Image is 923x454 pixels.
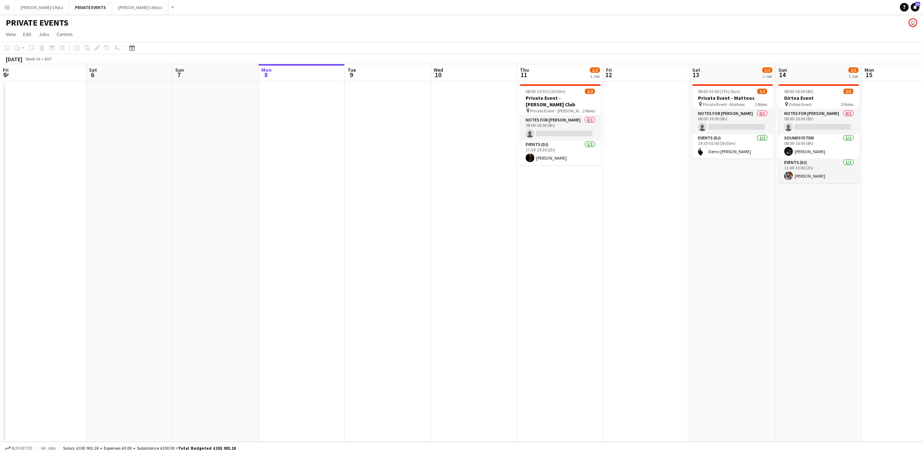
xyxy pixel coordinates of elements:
app-card-role: Notes for [PERSON_NAME]0/108:00-16:00 (8h) [520,116,601,141]
span: Wed [434,67,443,73]
span: 2/3 [843,89,853,94]
button: [PERSON_NAME]'s Rota [15,0,69,14]
span: Week 36 [24,56,42,62]
span: 9 [346,71,356,79]
app-card-role: Notes for [PERSON_NAME]0/108:00-16:00 (8h) [692,110,773,134]
span: 1/2 [762,67,772,73]
span: All jobs [40,445,57,451]
app-user-avatar: Victoria Goodsell [909,18,917,27]
span: 12 [605,71,612,79]
span: 13 [691,71,700,79]
span: Sun [175,67,184,73]
span: Edit [23,31,31,37]
a: Comms [54,30,76,39]
h1: PRIVATE EVENTS [6,17,69,28]
span: 2 Roles [755,102,767,107]
span: 14 [777,71,787,79]
span: 1/2 [585,89,595,94]
div: 1 Job [763,74,772,79]
span: Mon [261,67,271,73]
span: Private Event - [PERSON_NAME] Club [530,108,583,113]
div: 1 Job [590,74,600,79]
span: 7 [174,71,184,79]
button: [PERSON_NAME]'s Rotas [112,0,168,14]
span: 8 [260,71,271,79]
span: Sat [89,67,97,73]
div: Salary £100 901.18 + Expenses £0.00 + Subsistence £100.00 = [63,445,236,451]
a: View [3,30,19,39]
span: 3 Roles [841,102,853,107]
h3: Private Event - [PERSON_NAME] Club [520,95,601,108]
app-card-role: Events (DJ)1/111:00-13:00 (2h)[PERSON_NAME] [778,159,859,183]
app-card-role: Events (DJ)1/117:30-19:30 (2h)[PERSON_NAME] [520,141,601,165]
h3: Private Event - Matteos [692,95,773,101]
app-job-card: 08:00-01:00 (17h) (Sun)1/2Private Event - Matteos Private Event - Matteos2 RolesNotes for [PERSON... [692,84,773,159]
span: Mon [865,67,874,73]
span: Sat [692,67,700,73]
span: 5 [2,71,9,79]
span: 08:00-01:00 (17h) (Sun) [698,89,740,94]
span: Total Budgeted £101 001.18 [178,445,236,451]
span: 1/2 [757,89,767,94]
button: Budgeted [4,444,34,452]
app-job-card: 08:00-19:30 (11h30m)1/2Private Event - [PERSON_NAME] Club Private Event - [PERSON_NAME] Club2 Rol... [520,84,601,165]
app-card-role: Events (DJ)1/119:30-01:00 (5h30m)Demz [PERSON_NAME] [692,134,773,159]
span: Dirtea Event [789,102,812,107]
app-card-role: Notes for [PERSON_NAME]0/108:00-16:00 (8h) [778,110,859,134]
span: 08:00-16:00 (8h) [784,89,813,94]
a: Jobs [36,30,52,39]
span: View [6,31,16,37]
a: Edit [20,30,34,39]
div: BST [45,56,52,62]
span: Tue [348,67,356,73]
span: Thu [520,67,529,73]
span: Comms [57,31,73,37]
app-card-role: Soundsystem1/108:00-16:00 (8h)[PERSON_NAME] [778,134,859,159]
span: 11 [519,71,529,79]
a: 33 [911,3,919,12]
span: Fri [606,67,612,73]
span: 2/3 [848,67,858,73]
span: Jobs [39,31,49,37]
span: Sun [778,67,787,73]
span: 10 [433,71,443,79]
span: 6 [88,71,97,79]
span: 1/2 [590,67,600,73]
h3: Dirtea Event [778,95,859,101]
div: [DATE] [6,55,22,63]
span: Fri [3,67,9,73]
span: Budgeted [12,446,32,451]
span: 2 Roles [583,108,595,113]
app-job-card: 08:00-16:00 (8h)2/3Dirtea Event Dirtea Event3 RolesNotes for [PERSON_NAME]0/108:00-16:00 (8h) Sou... [778,84,859,183]
span: 08:00-19:30 (11h30m) [526,89,565,94]
button: PRIVATE EVENTS [69,0,112,14]
span: 15 [864,71,874,79]
span: 33 [915,2,920,6]
div: 1 Job [849,74,858,79]
span: Private Event - Matteos [703,102,745,107]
